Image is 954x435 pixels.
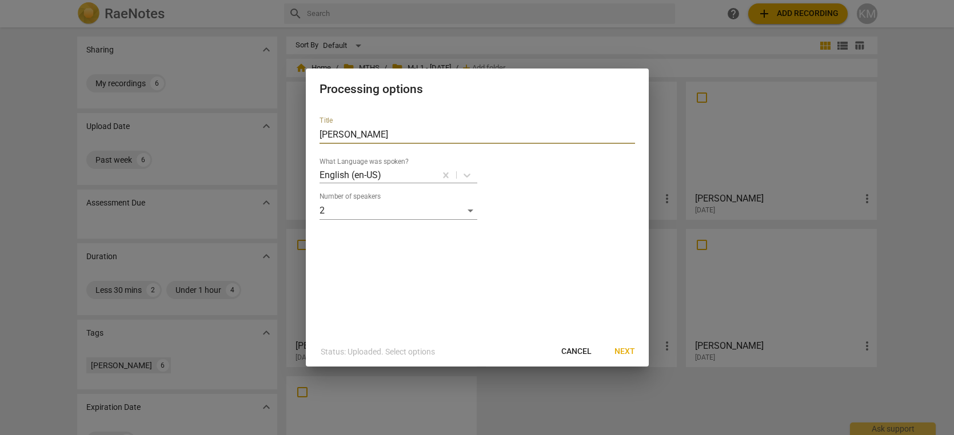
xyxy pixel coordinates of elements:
[320,202,477,220] div: 2
[320,159,409,166] label: What Language was spoken?
[561,346,592,357] span: Cancel
[552,341,601,362] button: Cancel
[320,168,381,182] p: English (en-US)
[320,194,381,200] label: Number of speakers
[320,118,333,124] label: Title
[614,346,635,357] span: Next
[320,82,635,96] h2: Processing options
[605,341,644,362] button: Next
[321,346,435,358] p: Status: Uploaded. Select options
